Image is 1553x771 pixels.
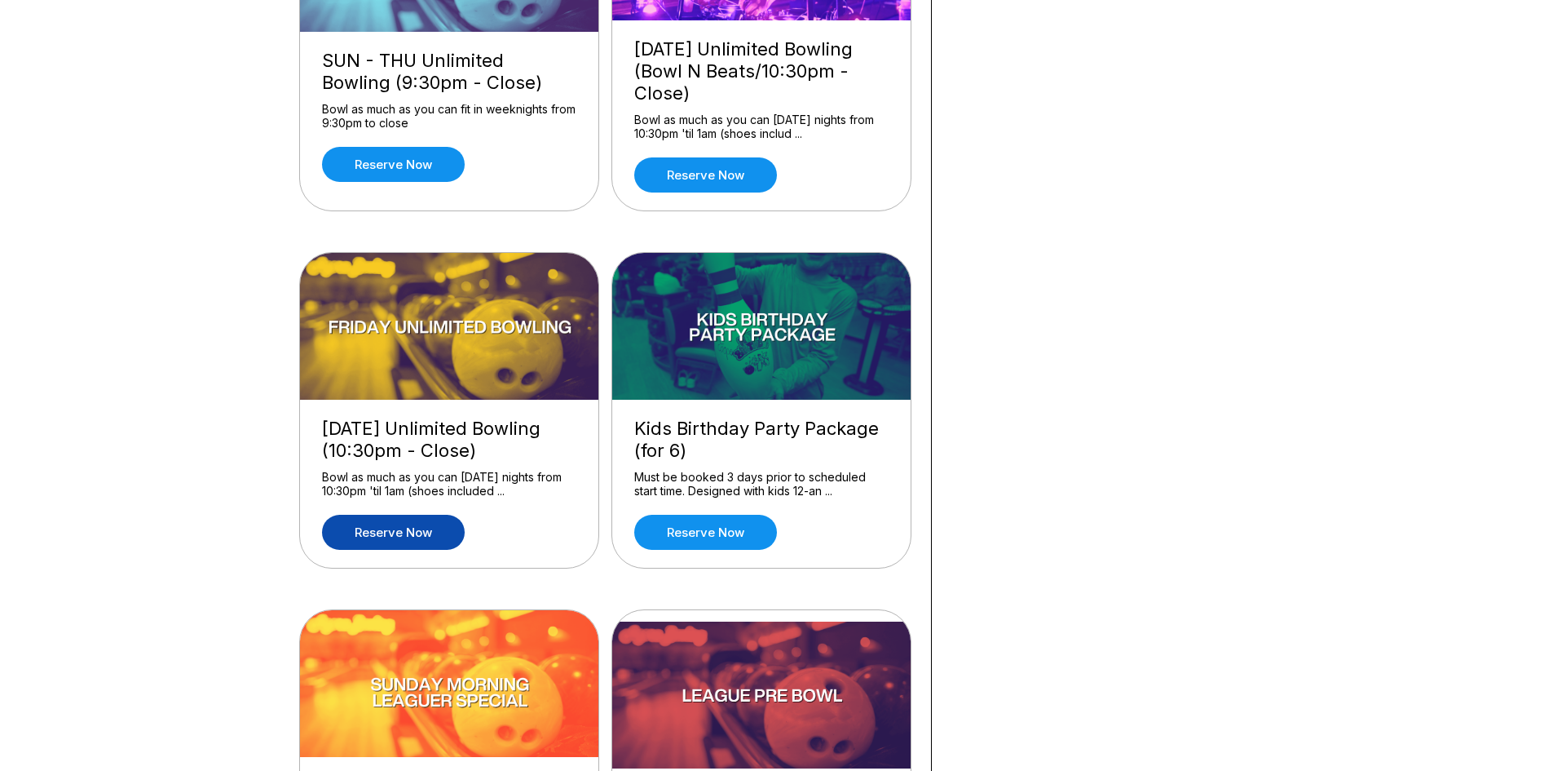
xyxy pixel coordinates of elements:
[634,515,777,550] a: Reserve now
[612,622,912,769] img: League Pre Bowl
[634,38,889,104] div: [DATE] Unlimited Bowling (Bowl N Beats/10:30pm - Close)
[322,102,576,131] div: Bowl as much as you can fit in weeknights from 9:30pm to close
[634,418,889,462] div: Kids Birthday Party Package (for 6)
[634,470,889,498] div: Must be booked 3 days prior to scheduled start time. Designed with kids 12-an ...
[322,147,465,182] a: Reserve now
[322,515,465,550] a: Reserve now
[612,253,912,400] img: Kids Birthday Party Package (for 6)
[300,610,600,757] img: Sunday Morning Leaguer Special (1gm per person)
[322,470,576,498] div: Bowl as much as you can [DATE] nights from 10:30pm 'til 1am (shoes included ...
[634,113,889,141] div: Bowl as much as you can [DATE] nights from 10:30pm 'til 1am (shoes includ ...
[322,418,576,462] div: [DATE] Unlimited Bowling (10:30pm - Close)
[634,157,777,193] a: Reserve now
[322,50,576,94] div: SUN - THU Unlimited Bowling (9:30pm - Close)
[300,253,600,400] img: Friday Unlimited Bowling (10:30pm - Close)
